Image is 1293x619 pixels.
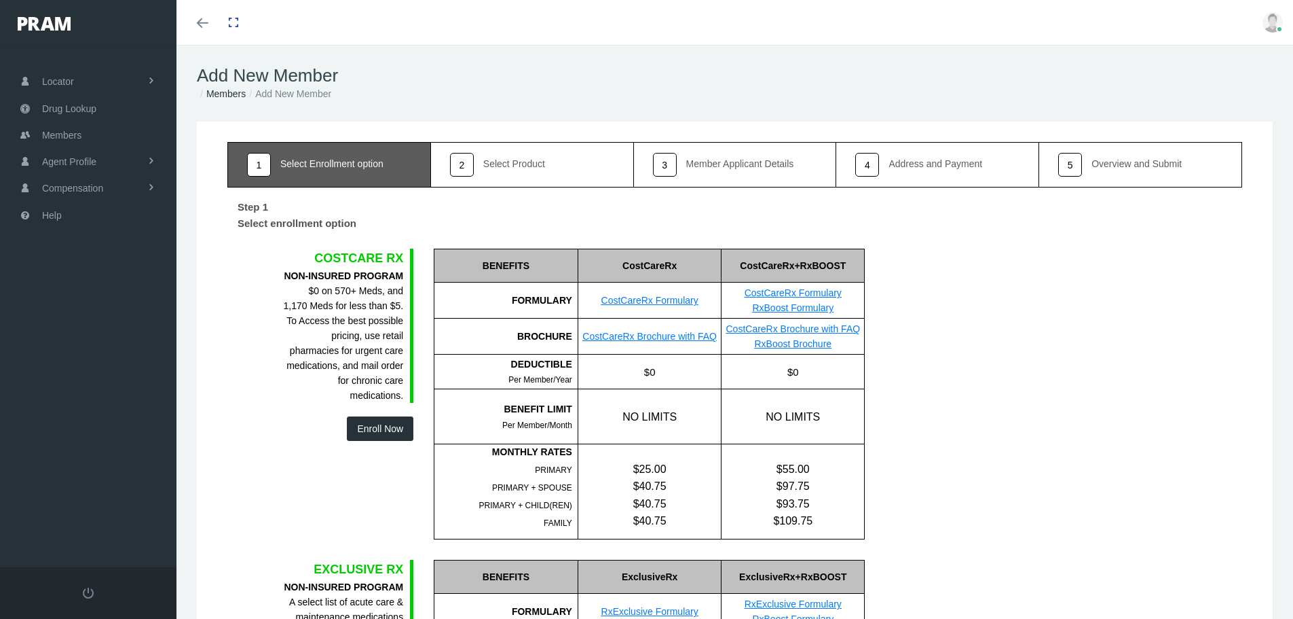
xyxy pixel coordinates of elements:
[42,149,96,175] span: Agent Profile
[247,153,271,177] div: 1
[492,483,572,493] span: PRIMARY + SPOUSE
[450,153,474,177] div: 2
[483,159,545,169] div: Select Product
[1058,153,1082,177] div: 5
[578,495,722,512] div: $40.75
[722,495,864,512] div: $93.75
[721,560,864,594] div: ExclusiveRx+RxBOOST
[18,17,71,31] img: PRAM_20_x_78.png
[227,215,367,236] label: Select enrollment option
[601,295,698,306] a: CostCareRx Formulary
[722,461,864,478] div: $55.00
[721,355,864,389] div: $0
[42,96,96,122] span: Drug Lookup
[653,153,677,177] div: 3
[578,461,722,478] div: $25.00
[284,268,404,403] div: $0 on 570+ Meds, and 1,170 Meds for less than $5. To Access the best possible pricing, use retail...
[888,159,982,169] div: Address and Payment
[754,338,831,349] a: RxBoost Brochure
[246,86,331,101] li: Add New Member
[578,478,722,495] div: $40.75
[434,444,572,459] div: MONTHLY RATES
[726,323,860,334] a: CostCareRx Brochure with FAQ
[855,153,879,177] div: 4
[197,65,1273,86] h1: Add New Member
[434,249,578,283] div: BENEFITS
[722,512,864,529] div: $109.75
[508,375,572,385] span: Per Member/Year
[745,287,842,298] a: CostCareRx Formulary
[502,421,572,430] span: Per Member/Month
[347,417,413,441] button: Enroll Now
[284,249,404,268] div: COSTCARE RX
[479,501,572,510] span: PRIMARY + CHILD(REN)
[578,355,722,389] div: $0
[284,582,403,593] b: NON-INSURED PROGRAM
[601,606,698,617] a: RxExclusive Formulary
[578,389,722,444] div: NO LIMITS
[686,159,794,169] div: Member Applicant Details
[434,560,578,594] div: BENEFITS
[42,69,74,94] span: Locator
[434,283,578,319] div: FORMULARY
[544,518,572,528] span: FAMILY
[752,302,833,313] a: RxBoost Formulary
[1091,159,1182,169] div: Overview and Submit
[434,402,572,417] div: BENEFIT LIMIT
[42,122,81,148] span: Members
[582,331,717,342] a: CostCareRx Brochure with FAQ
[578,512,722,529] div: $40.75
[284,560,404,579] div: EXCLUSIVE RX
[578,560,722,594] div: ExclusiveRx
[206,88,246,99] a: Members
[1262,12,1283,33] img: user-placeholder.jpg
[721,249,864,283] div: CostCareRx+RxBOOST
[535,465,571,475] span: PRIMARY
[42,175,103,201] span: Compensation
[745,599,842,609] a: RxExclusive Formulary
[284,270,403,281] b: NON-INSURED PROGRAM
[434,357,572,372] div: DEDUCTIBLE
[721,389,864,444] div: NO LIMITS
[434,319,578,355] div: BROCHURE
[227,194,278,215] label: Step 1
[280,159,383,169] div: Select Enrollment option
[578,249,722,283] div: CostCareRx
[42,202,62,228] span: Help
[722,478,864,495] div: $97.75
